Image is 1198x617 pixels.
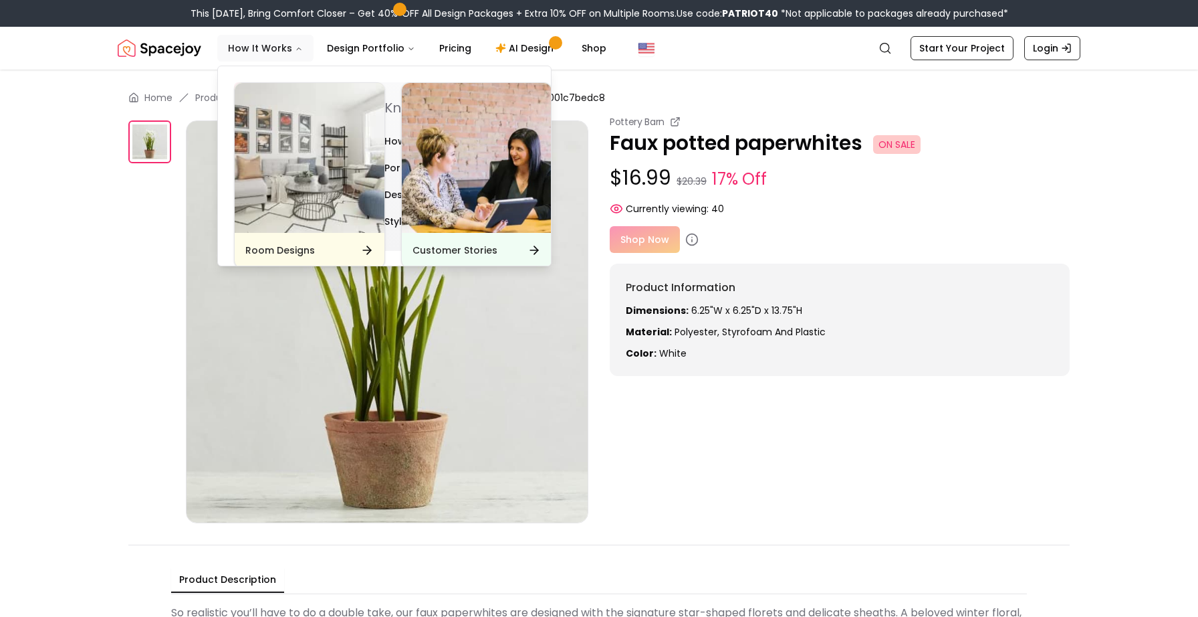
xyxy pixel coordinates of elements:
[118,35,201,62] a: Spacejoy
[118,27,1080,70] nav: Global
[144,91,172,104] a: Home
[412,244,497,257] h6: Customer Stories
[571,35,617,62] a: Shop
[316,35,426,62] button: Design Portfolio
[402,83,552,233] img: Customer Stories
[171,567,284,593] button: Product Description
[677,175,707,188] small: $20.39
[675,325,826,339] span: polyester, styrofoam and plastic
[217,35,314,62] button: How It Works
[186,120,588,523] img: https://storage.googleapis.com/spacejoy-main/assets/5fad2005b6de84001c7bedc8/product_0_e9800k9nbdah
[659,347,687,360] span: white
[626,304,1054,317] p: 6.25"W x 6.25"D x 13.75"H
[677,7,778,20] span: Use code:
[485,35,568,62] a: AI Design
[235,83,384,233] img: Room Designs
[217,35,617,62] nav: Main
[245,244,315,257] h6: Room Designs
[638,40,654,56] img: United States
[626,304,689,317] strong: Dimensions:
[610,115,665,128] small: Pottery Barn
[911,36,1013,60] a: Start Your Project
[711,202,724,215] span: 40
[778,7,1008,20] span: *Not applicable to packages already purchased*
[401,82,552,268] a: Customer StoriesCustomer Stories
[873,135,921,154] span: ON SALE
[128,120,171,163] img: https://storage.googleapis.com/spacejoy-main/assets/5fad2005b6de84001c7bedc8/product_0_e9800k9nbdah
[1024,36,1080,60] a: Login
[626,280,1054,296] h6: Product Information
[712,167,767,191] small: 17% Off
[429,35,482,62] a: Pricing
[626,325,672,339] strong: Material:
[626,347,656,360] strong: Color:
[118,35,201,62] img: Spacejoy Logo
[722,7,778,20] b: PATRIOT40
[128,91,1070,104] nav: breadcrumb
[191,7,1008,20] div: This [DATE], Bring Comfort Closer – Get 40% OFF All Design Packages + Extra 10% OFF on Multiple R...
[626,202,709,215] span: Currently viewing:
[610,166,1070,191] p: $16.99
[234,82,385,268] a: Room DesignsRoom Designs
[195,91,258,104] a: Product-view
[218,66,903,284] div: Design Portfolio
[610,131,1070,155] p: Faux potted paperwhites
